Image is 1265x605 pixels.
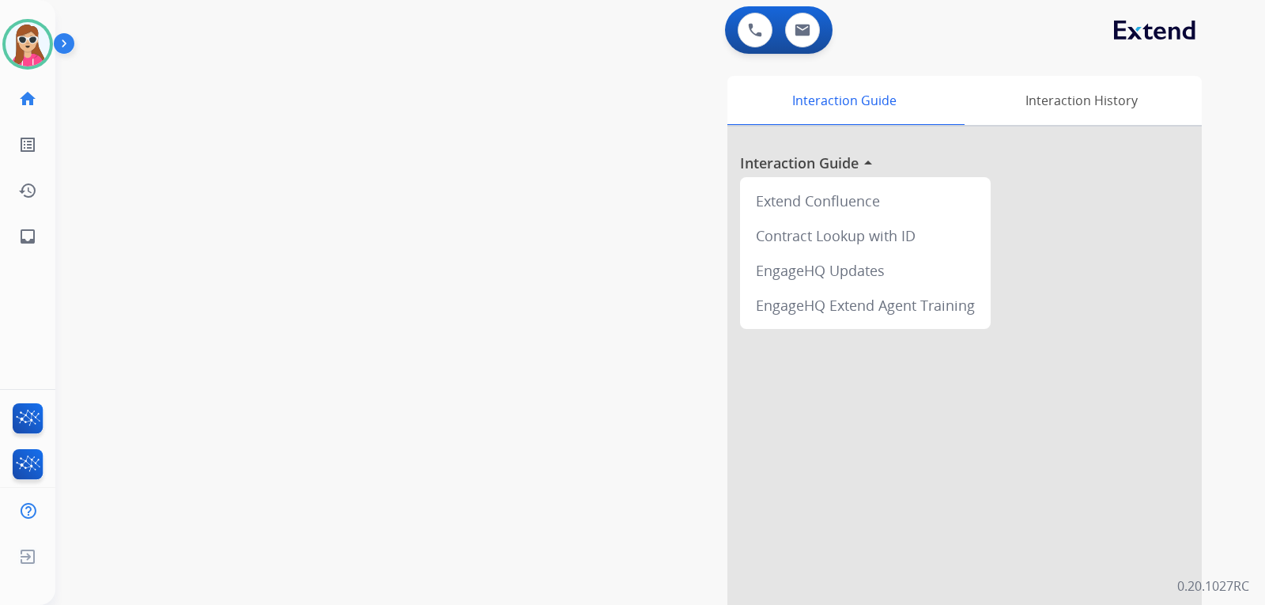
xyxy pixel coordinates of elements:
[746,218,984,253] div: Contract Lookup with ID
[746,183,984,218] div: Extend Confluence
[1177,577,1249,596] p: 0.20.1027RC
[18,181,37,200] mat-icon: history
[18,135,37,154] mat-icon: list_alt
[6,22,50,66] img: avatar
[746,253,984,288] div: EngageHQ Updates
[746,288,984,323] div: EngageHQ Extend Agent Training
[18,89,37,108] mat-icon: home
[18,227,37,246] mat-icon: inbox
[727,76,961,125] div: Interaction Guide
[961,76,1202,125] div: Interaction History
